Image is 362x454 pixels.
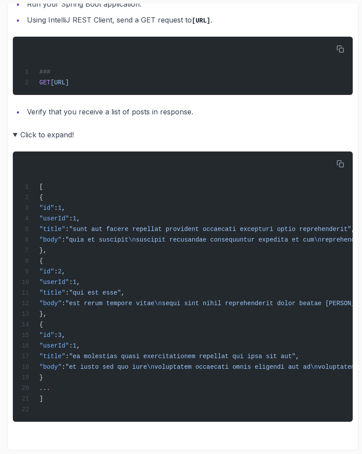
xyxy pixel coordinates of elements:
[39,385,50,392] span: ...
[58,332,61,339] span: 3
[296,353,299,360] span: ,
[39,353,65,360] span: "title"
[65,363,147,371] span: "et iusto sed quo iure
[39,363,61,371] span: "body"
[73,342,76,349] span: 1
[136,236,314,243] span: suscipit recusandae consequuntur expedita et cum
[39,204,54,212] span: "id"
[39,226,65,233] span: "title"
[61,204,65,212] span: ,
[24,106,353,118] li: Verify that you receive a list of posts in response.
[39,395,43,402] span: ]
[69,215,72,222] span: :
[65,236,129,243] span: "quia et suscipit
[61,300,65,307] span: :
[154,300,162,307] span: \n
[39,194,43,201] span: {
[73,279,76,286] span: 1
[24,14,353,26] li: Using IntelliJ REST Client, send a GET request to .
[65,353,69,360] span: :
[39,300,61,307] span: "body"
[39,257,43,265] span: {
[76,342,80,349] span: ,
[69,226,351,233] span: "sunt aut facere repellat provident occaecati excepturi optio reprehenderit"
[50,79,69,86] span: [URL]
[39,289,65,296] span: "title"
[39,215,69,222] span: "userId"
[39,236,61,243] span: "body"
[310,363,318,371] span: \n
[39,183,43,190] span: [
[39,247,47,254] span: },
[314,236,322,243] span: \n
[61,268,65,275] span: ,
[61,363,65,371] span: :
[58,268,61,275] span: 2
[61,236,65,243] span: :
[351,226,355,233] span: ,
[39,342,69,349] span: "userId"
[39,310,47,318] span: },
[65,300,155,307] span: "est rerum tempore vitae
[54,204,58,212] span: :
[73,215,76,222] span: 1
[39,279,69,286] span: "userId"
[39,268,54,275] span: "id"
[54,268,58,275] span: :
[39,374,43,381] span: }
[65,289,69,296] span: :
[39,321,43,328] span: {
[39,332,54,339] span: "id"
[61,332,65,339] span: ,
[76,215,80,222] span: ,
[13,129,353,141] summary: Click to expand!
[58,204,61,212] span: 1
[65,226,69,233] span: :
[192,17,210,24] code: [URL]
[129,236,136,243] span: \n
[154,363,310,371] span: voluptatem occaecati omnis eligendi aut ad
[69,289,121,296] span: "qui est esse"
[69,342,72,349] span: :
[54,332,58,339] span: :
[76,279,80,286] span: ,
[69,279,72,286] span: :
[39,68,50,76] span: ###
[121,289,125,296] span: ,
[69,353,295,360] span: "ea molestias quasi exercitationem repellat qui ipsa sit aut"
[39,79,50,86] span: GET
[147,363,155,371] span: \n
